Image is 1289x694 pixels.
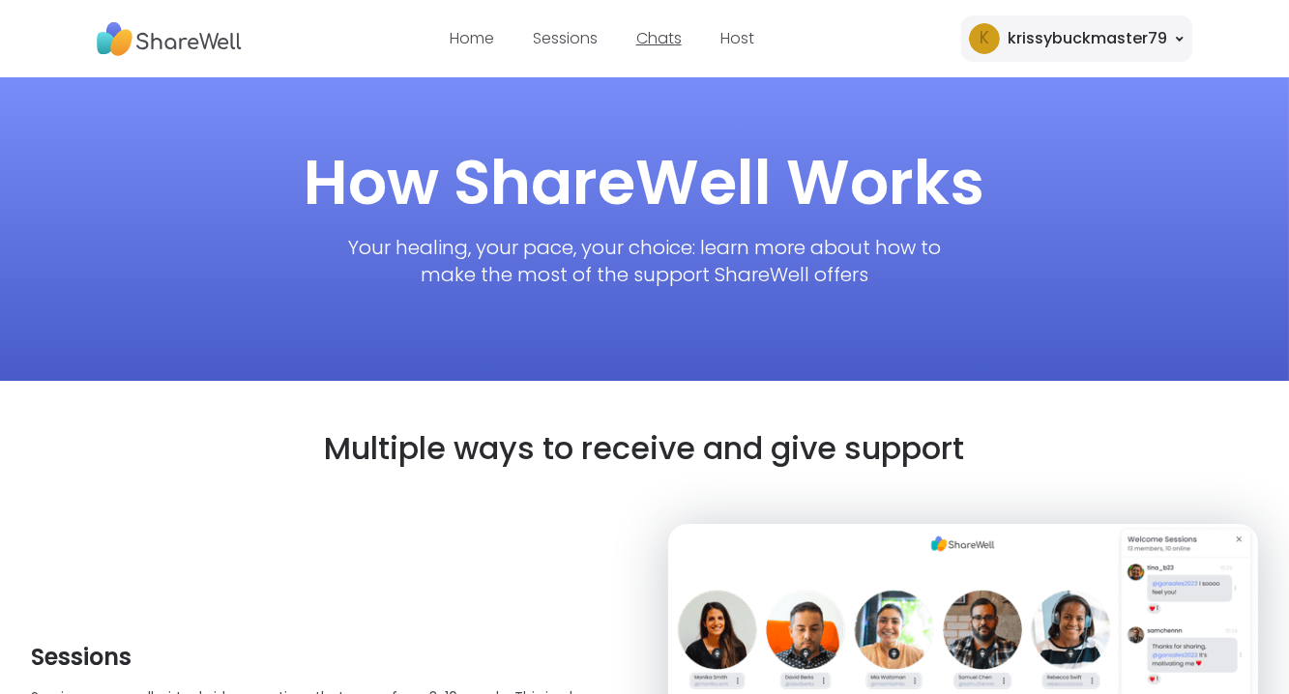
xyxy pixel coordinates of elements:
div: krissybuckmaster79 [1008,27,1167,50]
p: Your healing, your pace, your choice: learn more about how to make the most of the support ShareW... [337,234,952,288]
span: k [980,26,989,51]
a: Home [450,27,494,49]
a: Sessions [533,27,598,49]
h1: How ShareWell Works [305,139,985,226]
img: ShareWell Nav Logo [97,13,242,66]
h3: Sessions [31,641,622,674]
h2: Multiple ways to receive and give support [325,427,965,471]
a: Chats [636,27,682,49]
a: Host [720,27,754,49]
